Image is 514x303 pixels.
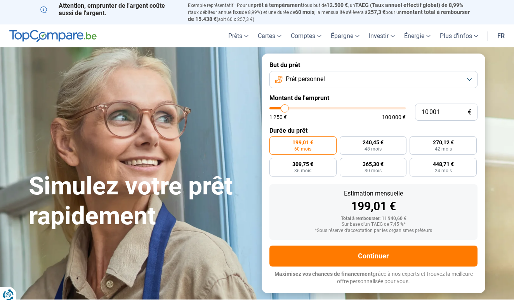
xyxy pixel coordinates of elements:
div: 199,01 € [276,201,471,212]
span: 199,01 € [292,140,313,145]
span: 30 mois [365,168,382,173]
span: 257,3 € [368,9,385,15]
label: Montant de l'emprunt [269,94,478,102]
span: 24 mois [435,168,452,173]
label: Durée du prêt [269,127,478,134]
a: Investir [364,24,399,47]
a: Comptes [286,24,326,47]
div: *Sous réserve d'acceptation par les organismes prêteurs [276,228,471,234]
a: Énergie [399,24,435,47]
a: fr [493,24,509,47]
span: 1 250 € [269,114,287,120]
p: Attention, emprunter de l'argent coûte aussi de l'argent. [40,2,179,17]
button: Prêt personnel [269,71,478,88]
span: 60 mois [294,147,311,151]
span: 448,71 € [433,161,454,167]
span: 100 000 € [382,114,406,120]
div: Sur base d'un TAEG de 7,45 %* [276,222,471,227]
label: But du prêt [269,61,478,69]
p: Exemple représentatif : Pour un tous but de , un (taux débiteur annuel de 8,99%) et une durée de ... [188,2,474,23]
span: Prêt personnel [286,75,325,83]
div: Total à rembourser: 11 940,60 € [276,216,471,222]
a: Épargne [326,24,364,47]
span: TAEG (Taux annuel effectif global) de 8,99% [355,2,463,8]
span: fixe [233,9,242,15]
a: Cartes [253,24,286,47]
span: 12.500 € [326,2,348,8]
span: prêt à tempérament [254,2,303,8]
button: Continuer [269,246,478,267]
span: 309,75 € [292,161,313,167]
span: € [468,109,471,116]
img: TopCompare [9,30,97,42]
span: 270,12 € [433,140,454,145]
h1: Simulez votre prêt rapidement [29,171,252,231]
span: 365,30 € [363,161,384,167]
a: Plus d'infos [435,24,483,47]
span: 36 mois [294,168,311,173]
span: Maximisez vos chances de financement [274,271,373,277]
p: grâce à nos experts et trouvez la meilleure offre personnalisée pour vous. [269,270,478,286]
span: 42 mois [435,147,452,151]
span: 240,45 € [363,140,384,145]
div: Estimation mensuelle [276,190,471,197]
span: 48 mois [365,147,382,151]
span: montant total à rembourser de 15.438 € [188,9,470,22]
span: 60 mois [295,9,314,15]
a: Prêts [224,24,253,47]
